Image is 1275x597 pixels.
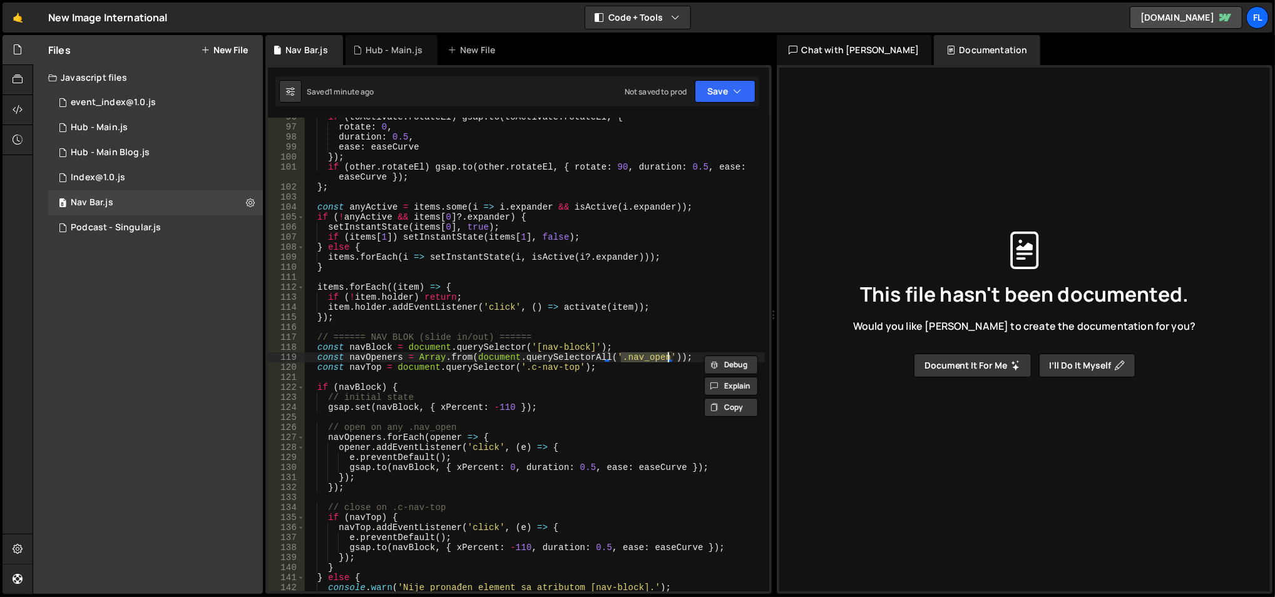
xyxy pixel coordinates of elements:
: 15795/46556.js [48,215,263,240]
div: 140 [268,563,305,573]
div: 15795/42190.js [48,90,263,115]
div: 15795/46353.js [48,140,263,165]
div: 111 [268,272,305,282]
div: New File [448,44,500,56]
div: Nav Bar.js [71,197,113,208]
div: 115 [268,312,305,322]
div: Hub - Main Blog.js [71,147,150,158]
div: 132 [268,482,305,492]
div: Saved [307,86,374,97]
div: Nav Bar.js [285,44,328,56]
div: 106 [268,222,305,232]
div: 129 [268,452,305,462]
div: 122 [268,382,305,392]
div: 102 [268,182,305,192]
div: 126 [268,422,305,432]
div: Hub - Main.js [366,44,422,56]
div: 138 [268,543,305,553]
div: 136 [268,523,305,533]
div: Not saved to prod [625,86,687,97]
div: 112 [268,282,305,292]
div: 108 [268,242,305,252]
div: 123 [268,392,305,402]
div: 99 [268,142,305,152]
div: 128 [268,442,305,452]
div: 15795/44313.js [48,165,263,190]
div: 100 [268,152,305,162]
span: This file hasn't been documented. [860,284,1189,304]
div: 125 [268,412,305,422]
div: 141 [268,573,305,583]
h2: Files [48,43,71,57]
div: 110 [268,262,305,272]
div: 104 [268,202,305,212]
div: 137 [268,533,305,543]
span: 8 [59,199,66,209]
button: New File [201,45,248,55]
div: 134 [268,503,305,513]
div: 118 [268,342,305,352]
div: 105 [268,212,305,222]
button: Explain [704,377,758,395]
a: 🤙 [3,3,33,33]
div: Chat with [PERSON_NAME] [777,35,932,65]
div: 119 [268,352,305,362]
div: 127 [268,432,305,442]
div: Index@1.0.js [71,172,125,183]
div: Documentation [934,35,1040,65]
div: 97 [268,122,305,132]
div: 15795/46513.js [48,190,263,215]
div: 121 [268,372,305,382]
div: Podcast - Singular.js [71,222,161,233]
div: 139 [268,553,305,563]
div: Javascript files [33,65,263,90]
button: Save [695,80,755,103]
div: 135 [268,513,305,523]
div: 120 [268,362,305,372]
span: Would you like [PERSON_NAME] to create the documentation for you? [853,319,1196,333]
div: event_index@1.0.js [71,97,156,108]
div: 130 [268,462,305,472]
button: Debug [704,355,758,374]
div: 142 [268,583,305,593]
div: 117 [268,332,305,342]
div: 114 [268,302,305,312]
a: Fl [1246,6,1269,29]
div: 133 [268,492,305,503]
div: 124 [268,402,305,412]
a: [DOMAIN_NAME] [1130,6,1242,29]
div: 1 minute ago [329,86,374,97]
div: 15795/46323.js [48,115,263,140]
div: 113 [268,292,305,302]
div: Hub - Main.js [71,122,128,133]
button: I’ll do it myself [1039,354,1135,377]
div: 101 [268,162,305,182]
button: Code + Tools [585,6,690,29]
div: 107 [268,232,305,242]
div: 103 [268,192,305,202]
div: 109 [268,252,305,262]
div: 98 [268,132,305,142]
button: Document it for me [914,354,1032,377]
div: 131 [268,472,305,482]
button: Copy [704,398,758,417]
div: New Image International [48,10,168,25]
div: 116 [268,322,305,332]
